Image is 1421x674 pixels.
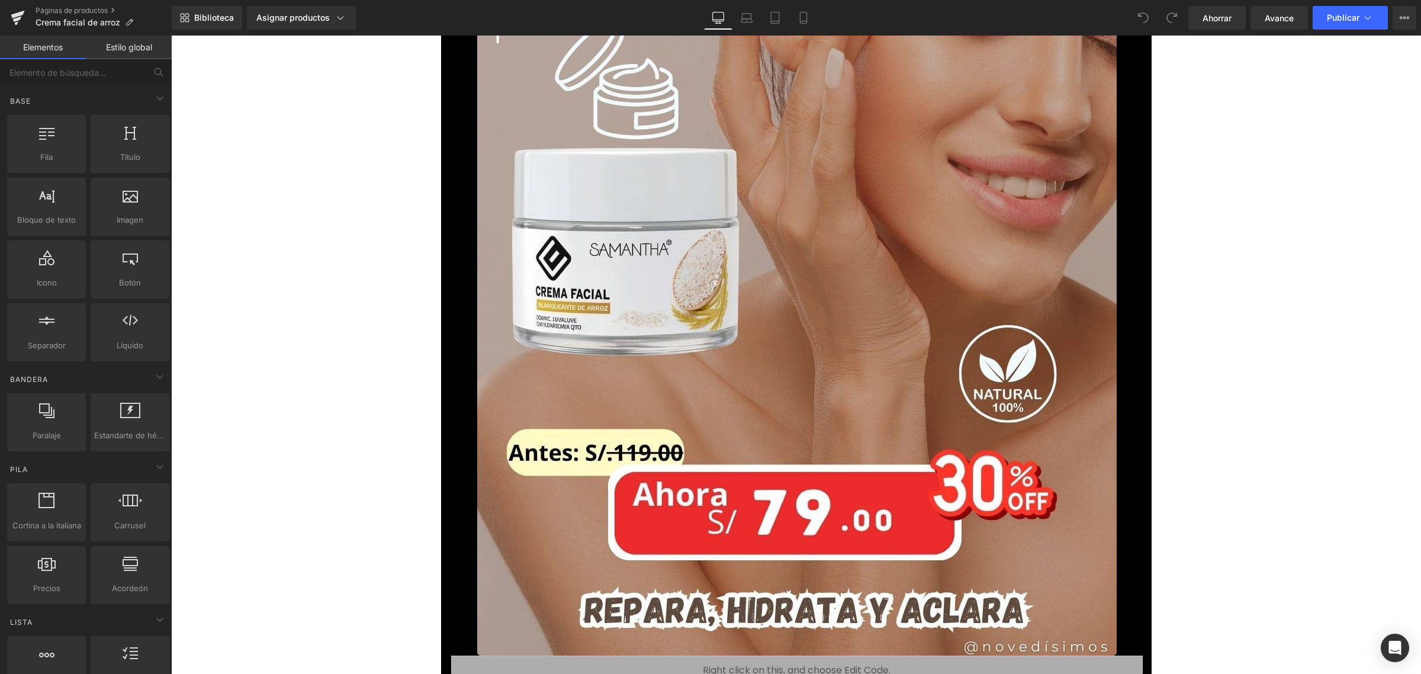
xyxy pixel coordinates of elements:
font: Pila [10,465,28,474]
font: Asignar productos [256,12,330,23]
font: Publicar [1327,12,1359,23]
button: Publicar [1313,6,1388,30]
font: Crema facial de arroz [36,17,120,27]
font: Avance [1265,13,1294,23]
a: Páginas de productos [36,6,172,15]
font: Carrusel [114,521,146,530]
a: Tableta [761,6,789,30]
font: Lista [10,618,33,627]
font: Fila [40,152,53,162]
font: Cortina a la italiana [12,521,81,530]
div: Abrir Intercom Messenger [1381,634,1409,662]
font: Bloque de texto [17,215,76,224]
font: Acordeón [112,583,148,593]
font: Estilo global [106,42,152,52]
font: Bandera [10,375,48,384]
font: Botón [119,278,141,287]
button: Rehacer [1160,6,1184,30]
font: Paralaje [33,431,61,440]
button: Más [1393,6,1416,30]
font: Separador [28,341,66,350]
a: Nueva Biblioteca [172,6,242,30]
font: Precios [33,583,60,593]
font: Páginas de productos [36,6,108,15]
font: Icono [37,278,57,287]
font: Imagen [117,215,143,224]
font: Título [120,152,140,162]
font: Base [10,97,31,105]
font: Líquido [117,341,143,350]
a: De oficina [704,6,732,30]
font: Estandarte de héroe [94,431,169,440]
button: Deshacer [1131,6,1155,30]
a: Avance [1250,6,1308,30]
font: Biblioteca [194,12,234,23]
a: Computadora portátil [732,6,761,30]
font: Ahorrar [1203,13,1232,23]
font: Elementos [23,42,63,52]
a: Móvil [789,6,818,30]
